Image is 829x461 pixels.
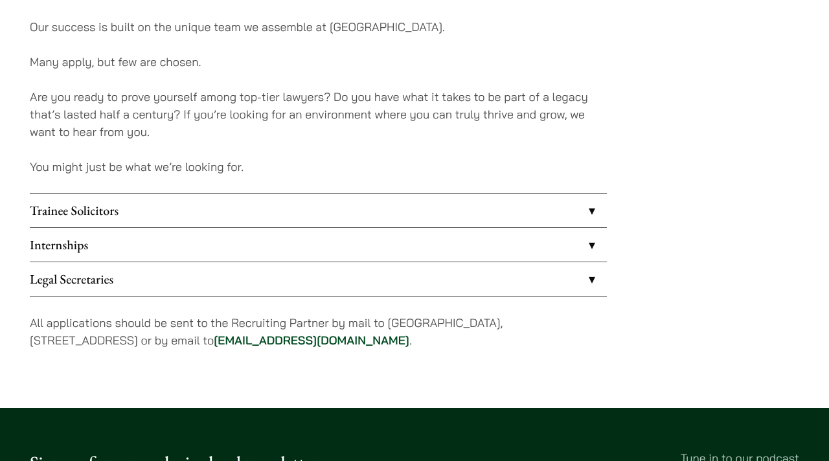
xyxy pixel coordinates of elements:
[30,158,607,175] p: You might just be what we’re looking for.
[30,194,607,227] a: Trainee Solicitors
[30,314,607,349] p: All applications should be sent to the Recruiting Partner by mail to [GEOGRAPHIC_DATA], [STREET_A...
[30,262,607,296] a: Legal Secretaries
[30,228,607,262] a: Internships
[214,333,409,348] a: [EMAIL_ADDRESS][DOMAIN_NAME]
[30,53,607,71] p: Many apply, but few are chosen.
[30,88,607,141] p: Are you ready to prove yourself among top-tier lawyers? Do you have what it takes to be part of a...
[30,18,607,36] p: Our success is built on the unique team we assemble at [GEOGRAPHIC_DATA].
